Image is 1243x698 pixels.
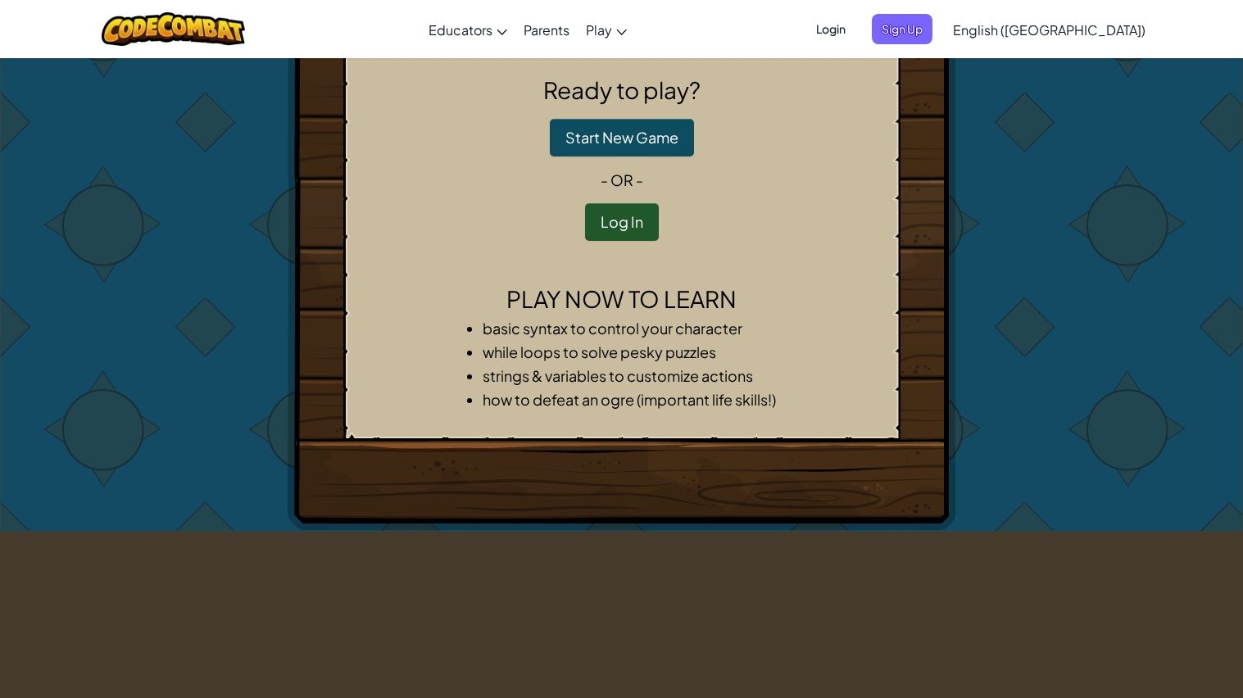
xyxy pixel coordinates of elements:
[586,21,612,39] span: Play
[483,340,794,364] li: while loops to solve pesky puzzles
[550,119,694,156] button: Start New Game
[483,388,794,411] li: how to defeat an ogre (important life skills!)
[601,170,610,189] span: -
[483,364,794,388] li: strings & variables to customize actions
[945,7,1154,52] a: English ([GEOGRAPHIC_DATA])
[429,21,492,39] span: Educators
[806,14,855,44] button: Login
[102,12,245,46] img: CodeCombat logo
[420,7,515,52] a: Educators
[953,21,1145,39] span: English ([GEOGRAPHIC_DATA])
[610,170,633,189] span: or
[357,282,887,316] h2: Play now to learn
[578,7,635,52] a: Play
[357,73,887,107] h2: Ready to play?
[872,14,932,44] button: Sign Up
[483,316,794,340] li: basic syntax to control your character
[633,170,643,189] span: -
[585,203,659,241] button: Log In
[515,7,578,52] a: Parents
